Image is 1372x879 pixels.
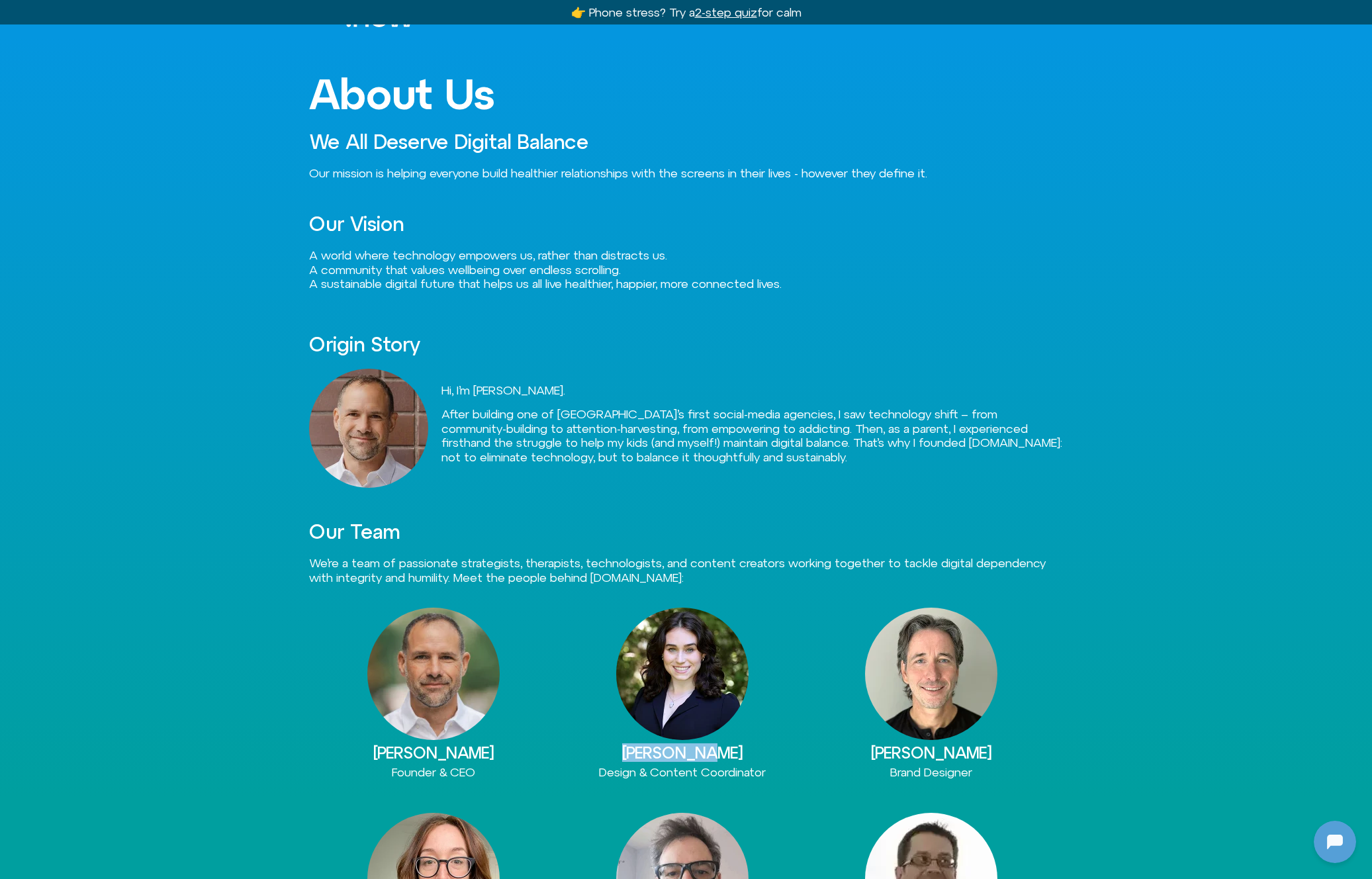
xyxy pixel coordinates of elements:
img: Randall Van Gerwen [865,608,997,740]
a: 👉 Phone stress? Try a2-step quizfor calm [571,5,801,19]
u: 2-step quiz [695,5,757,19]
h2: Our Vision [309,213,1064,235]
h3: [PERSON_NAME] [807,744,1056,761]
iframe: Botpress [1314,821,1356,863]
h3: [PERSON_NAME] [558,744,807,761]
img: Amy Lester [616,608,749,740]
img: Eli Singer [309,369,428,488]
span: Founder & CEO [392,765,475,779]
h3: [PERSON_NAME] [309,744,558,761]
img: Eli Singer 2 [367,608,500,740]
p: A world where technology empowers us, rather than distracts us. A community that values wellbeing... [309,248,1064,291]
p: Hi, I’m [PERSON_NAME]. [441,383,1064,398]
span: We’re a team of passionate strategists, therapists, technologists, and content creators working t... [309,556,1046,584]
span: Design & Content Coordinator [599,765,766,779]
h1: About Us [309,71,1064,117]
h2: Our Team [309,521,1064,543]
span: Brand Designer [890,765,972,779]
span: Our mission is helping everyone build healthier relationships with the screens in their lives - h... [309,166,927,180]
h2: We All Deserve Digital Balance [309,131,1064,153]
p: After building one of [GEOGRAPHIC_DATA]’s first social-media agencies, I saw technology shift – f... [441,407,1064,464]
h2: Origin Story [309,334,1064,355]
